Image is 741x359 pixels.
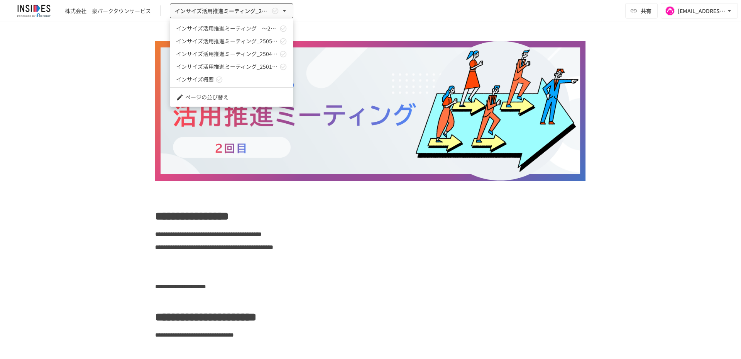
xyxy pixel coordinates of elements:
[176,24,278,32] span: インサイズ活用推進ミーティング ～2回目～
[176,63,278,71] span: インサイズ活用推進ミーティング_250130
[176,50,278,58] span: インサイズ活用推進ミーティング_250421
[170,91,293,104] li: ページの並び替え
[176,75,214,83] span: インサイズ概要
[176,37,278,45] span: インサイズ活用推進ミーティング_250529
